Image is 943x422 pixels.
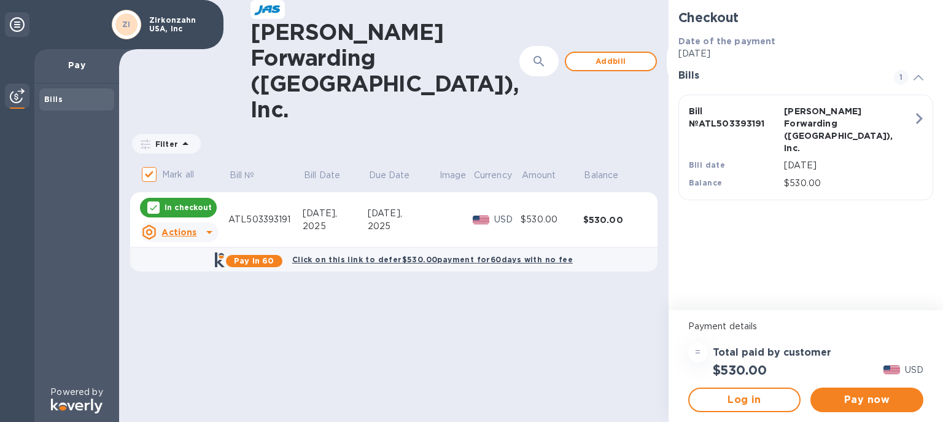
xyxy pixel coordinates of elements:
p: [DATE] [784,159,913,172]
div: ATL503393191 [228,213,303,226]
p: Balance [584,169,618,182]
div: 2025 [303,220,368,233]
b: Balance [689,178,723,187]
span: Amount [522,169,572,182]
span: Bill Date [304,169,356,182]
div: [DATE], [368,207,438,220]
p: USD [494,213,521,226]
p: Due Date [369,169,410,182]
b: Pay in 60 [234,256,274,265]
h3: Bills [678,70,879,82]
span: Log in [699,393,790,407]
div: $530.00 [521,213,583,226]
p: Amount [522,169,556,182]
p: In checkout [165,202,212,213]
img: Logo [51,399,103,413]
p: Mark all [162,168,194,181]
b: Bill date [689,160,726,170]
p: [PERSON_NAME] Forwarding ([GEOGRAPHIC_DATA]), Inc. [784,105,875,154]
span: Pay now [820,393,914,407]
p: Bill Date [304,169,340,182]
h2: Checkout [678,10,933,25]
p: Image [440,169,467,182]
p: Bill № [230,169,255,182]
div: $530.00 [583,214,646,226]
p: Currency [474,169,512,182]
p: Payment details [688,320,923,333]
p: Powered by [50,386,103,399]
p: Filter [150,139,178,149]
span: Balance [584,169,634,182]
p: USD [905,364,923,377]
b: Click on this link to defer $530.00 payment for 60 days with no fee [292,255,573,264]
div: [DATE], [303,207,368,220]
span: Add bill [576,54,646,69]
button: Pay now [810,388,923,412]
div: = [688,343,708,362]
button: Bill №ATL503393191[PERSON_NAME] Forwarding ([GEOGRAPHIC_DATA]), Inc.Bill date[DATE]Balance$530.00 [678,95,933,200]
b: ZI [122,20,131,29]
p: $530.00 [784,177,913,190]
b: Bills [44,95,63,104]
u: Actions [161,227,196,237]
p: Bill № ATL503393191 [689,105,780,130]
p: Zirkonzahn USA, Inc [149,16,211,33]
h1: [PERSON_NAME] Forwarding ([GEOGRAPHIC_DATA]), Inc. [250,19,519,122]
div: 2025 [368,220,438,233]
button: Log in [688,388,801,412]
p: Pay [44,59,109,71]
b: Date of the payment [678,36,776,46]
p: [DATE] [678,47,933,60]
span: Due Date [369,169,426,182]
img: USD [473,216,489,224]
h3: Total paid by customer [713,347,831,359]
button: Addbill [565,52,657,71]
span: Bill № [230,169,271,182]
img: USD [883,365,900,374]
span: 1 [894,70,909,85]
h2: $530.00 [713,362,767,378]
